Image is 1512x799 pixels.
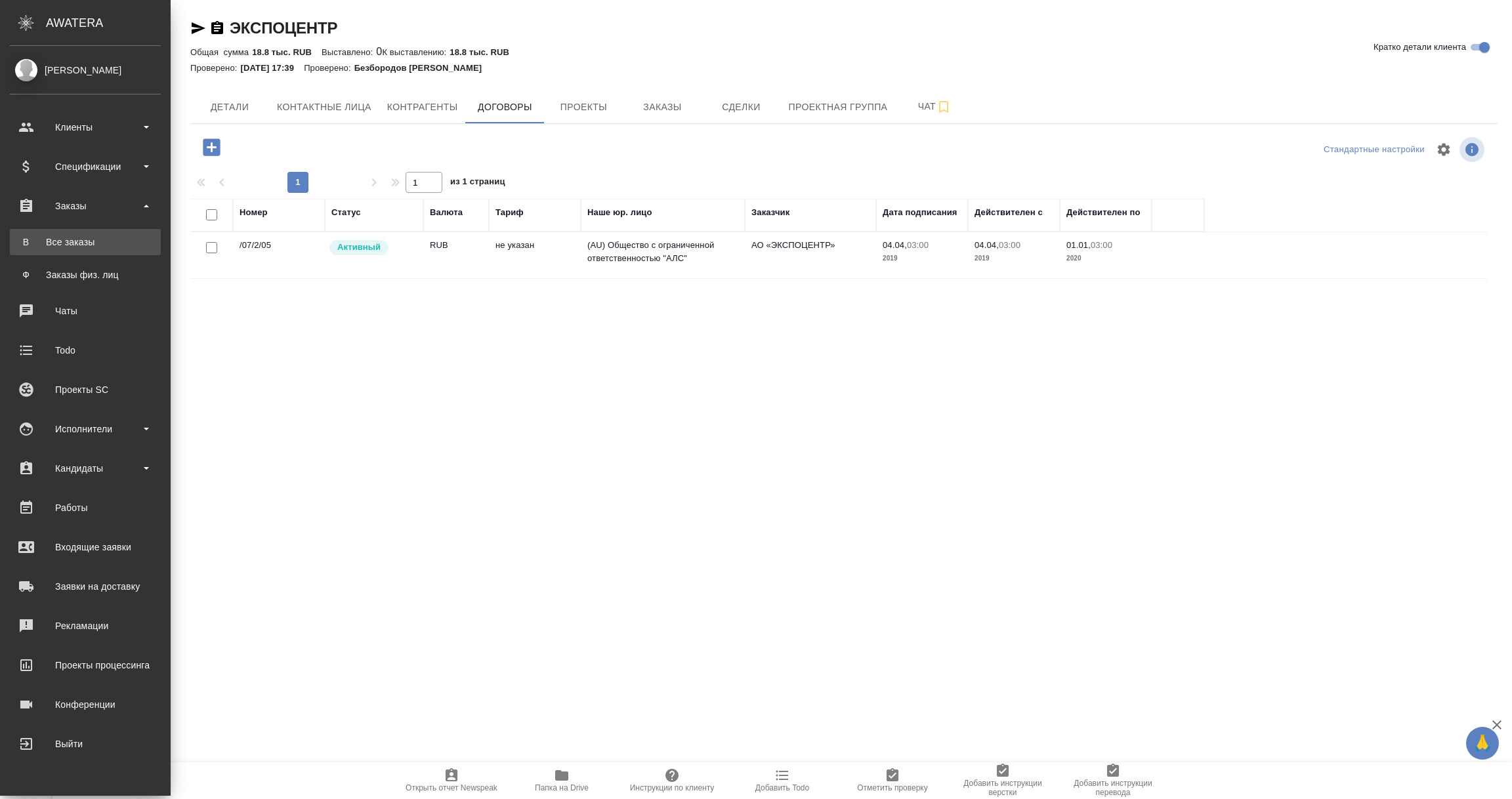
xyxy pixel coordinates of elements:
span: Проектная группа [788,99,887,115]
span: Инструкции по клиенту [630,783,715,792]
div: Наше юр. лицо [587,206,652,219]
div: Все заказы [16,236,154,249]
span: из 1 страниц [450,174,505,193]
span: Настроить таблицу [1428,134,1459,165]
div: Проекты процессинга [10,655,161,675]
a: ЭКСПОЦЕНТР [230,19,337,37]
span: Папка на Drive [535,783,589,792]
a: Чаты [3,295,167,327]
span: Добавить инструкции перевода [1066,779,1160,797]
div: Действителен по [1066,206,1140,219]
span: Контрагенты [387,99,458,115]
div: Рекламации [10,616,161,636]
div: Проекты SC [10,380,161,399]
button: Скопировать ссылку [209,20,225,36]
button: Открыть отчет Newspeak [396,762,507,799]
span: Заказы [631,99,694,115]
p: 03:00 [999,240,1020,250]
div: Todo [10,340,161,360]
div: Заявки на доставку [10,577,161,596]
a: Проекты SC [3,373,167,406]
div: Клиенты [10,117,161,137]
p: 04.04, [975,240,999,250]
a: Конференции [3,688,167,721]
span: Сделки [709,99,772,115]
span: 🙏 [1471,729,1494,757]
td: RUB [423,232,489,278]
p: Безбородов [PERSON_NAME] [354,63,492,73]
div: AWATERA [46,10,171,36]
button: Папка на Drive [507,762,617,799]
p: Общая сумма [190,47,252,57]
div: Выйти [10,734,161,754]
a: Todo [3,334,167,367]
div: Валюта [430,206,463,219]
p: 03:00 [1091,240,1112,250]
span: Проекты [552,99,615,115]
svg: Подписаться [936,99,952,115]
p: АО «ЭКСПОЦЕНТР» [751,239,870,252]
a: Входящие заявки [3,531,167,563]
p: К выставлению: [382,47,450,57]
button: Добавить Todo [727,762,837,799]
div: Заказчик [751,206,789,219]
div: Дата подписания [883,206,957,219]
td: /07/2/05 [233,232,325,278]
div: Спецификации [10,157,161,176]
span: Добавить инструкции верстки [955,779,1050,797]
p: 2020 [1066,252,1145,265]
td: не указан [489,232,581,278]
div: Заказы [10,196,161,216]
div: Кандидаты [10,459,161,478]
div: Статус [331,206,361,219]
div: Тариф [495,206,524,219]
span: Чат [903,98,966,115]
span: Добавить Todo [755,783,809,792]
p: 03:00 [907,240,929,250]
p: Выставлено: [322,47,376,57]
p: [DATE] 17:39 [241,63,304,73]
p: Проверено: [304,63,354,73]
a: Проекты процессинга [3,649,167,682]
div: Номер [240,206,268,219]
p: 2019 [883,252,961,265]
span: Отметить проверку [857,783,927,792]
button: 🙏 [1466,727,1499,760]
span: Открыть отчет Newspeak [406,783,497,792]
span: Контактные лица [277,99,371,115]
a: Рекламации [3,609,167,642]
div: Конференции [10,695,161,714]
div: Чаты [10,301,161,321]
div: split button [1320,140,1428,160]
a: Работы [3,491,167,524]
p: 18.8 тыс. RUB [252,47,322,57]
div: [PERSON_NAME] [10,63,161,77]
td: (AU) Общество с ограниченной ответственностью "АЛС" [581,232,745,278]
a: Заявки на доставку [3,570,167,603]
p: Активный [337,241,381,254]
button: Добавить инструкции перевода [1058,762,1168,799]
button: Отметить проверку [837,762,948,799]
p: 01.01, [1066,240,1091,250]
p: 18.8 тыс. RUB [450,47,519,57]
span: Договоры [473,99,536,115]
a: ФЗаказы физ. лиц [10,262,161,288]
p: Проверено: [190,63,241,73]
p: 2019 [975,252,1053,265]
span: Детали [198,99,261,115]
div: Входящие заявки [10,537,161,557]
p: 04.04, [883,240,907,250]
div: Заказы физ. лиц [16,268,154,281]
span: Кратко детали клиента [1374,41,1466,54]
div: Работы [10,498,161,518]
button: Скопировать ссылку для ЯМессенджера [190,20,206,36]
button: Добавить инструкции верстки [948,762,1058,799]
div: Действителен с [975,206,1043,219]
div: Исполнители [10,419,161,439]
a: ВВсе заказы [10,229,161,255]
a: Выйти [3,727,167,760]
button: Инструкции по клиенту [617,762,727,799]
button: Добавить договор [194,134,230,161]
div: 0 [190,44,1498,60]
